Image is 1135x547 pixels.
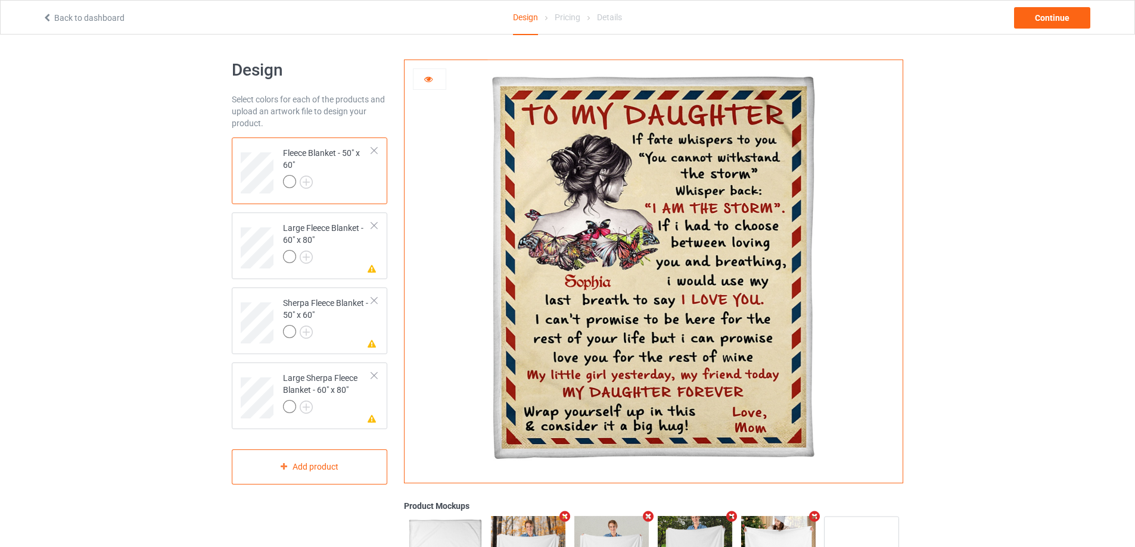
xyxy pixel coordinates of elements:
[300,326,313,339] img: svg+xml;base64,PD94bWwgdmVyc2lvbj0iMS4wIiBlbmNvZGluZz0iVVRGLTgiPz4KPHN2ZyB3aWR0aD0iMjJweCIgaGVpZ2...
[232,60,387,81] h1: Design
[513,1,538,35] div: Design
[724,510,739,523] i: Remove mockup
[283,147,372,187] div: Fleece Blanket - 50" x 60"
[641,510,656,523] i: Remove mockup
[807,510,822,523] i: Remove mockup
[283,222,372,262] div: Large Fleece Blanket - 60" x 80"
[555,1,580,34] div: Pricing
[300,251,313,264] img: svg+xml;base64,PD94bWwgdmVyc2lvbj0iMS4wIiBlbmNvZGluZz0iVVRGLTgiPz4KPHN2ZyB3aWR0aD0iMjJweCIgaGVpZ2...
[232,212,387,279] div: Large Fleece Blanket - 60" x 80"
[558,510,573,523] i: Remove mockup
[283,297,372,337] div: Sherpa Fleece Blanket - 50" x 60"
[232,137,387,204] div: Fleece Blanket - 50" x 60"
[232,362,387,429] div: Large Sherpa Fleece Blanket - 60" x 80"
[300,401,313,414] img: svg+xml;base64,PD94bWwgdmVyc2lvbj0iMS4wIiBlbmNvZGluZz0iVVRGLTgiPz4KPHN2ZyB3aWR0aD0iMjJweCIgaGVpZ2...
[597,1,622,34] div: Details
[404,500,903,512] div: Product Mockups
[42,13,125,23] a: Back to dashboard
[232,449,387,485] div: Add product
[283,372,372,412] div: Large Sherpa Fleece Blanket - 60" x 80"
[1014,7,1090,29] div: Continue
[232,287,387,354] div: Sherpa Fleece Blanket - 50" x 60"
[232,93,387,129] div: Select colors for each of the products and upload an artwork file to design your product.
[300,176,313,189] img: svg+xml;base64,PD94bWwgdmVyc2lvbj0iMS4wIiBlbmNvZGluZz0iVVRGLTgiPz4KPHN2ZyB3aWR0aD0iMjJweCIgaGVpZ2...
